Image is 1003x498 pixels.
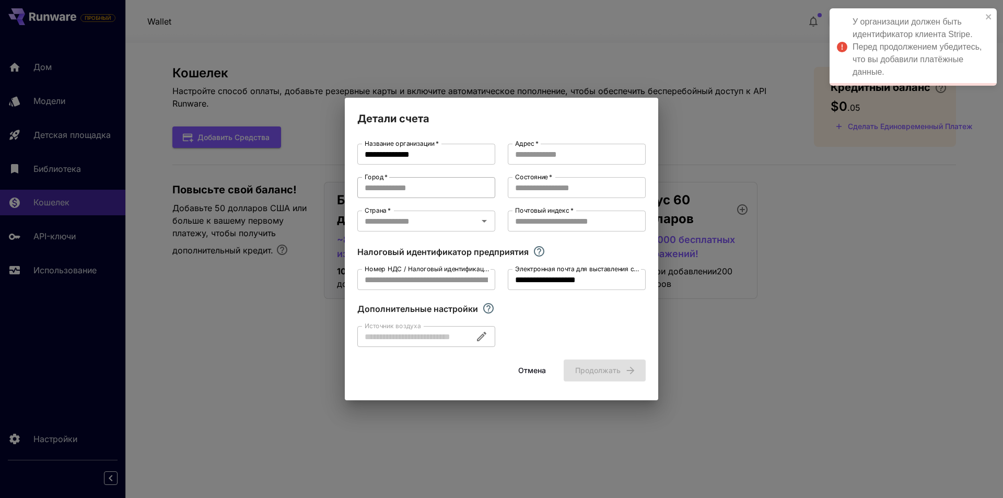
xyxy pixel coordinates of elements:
[515,173,548,181] font: Состояние
[515,206,569,214] font: Почтовый индекс
[508,360,555,381] button: Отмена
[482,302,495,315] svg: Изучите дополнительные параметры настройки
[365,265,528,273] font: Номер НДС / Налоговый идентификационный номер
[515,265,651,273] font: Электронная почта для выставления счетов
[365,173,383,181] font: Город
[515,140,534,147] font: Адрес
[357,112,429,125] font: Детали счета
[477,214,492,228] button: Открыть
[985,13,993,21] button: закрывать
[365,206,387,214] font: Страна
[357,247,529,257] font: Налоговый идентификатор предприятия
[518,366,546,375] font: Отмена
[365,140,435,147] font: Название организации
[357,304,478,314] font: Дополнительные настройки
[853,17,982,76] font: У организации должен быть идентификатор клиента Stripe. Перед продолжением убедитесь, что вы доба...
[533,245,545,258] svg: Если вы являетесь налогоплательщиком, введите здесь свой налоговый идентификационный номер.
[365,322,421,330] font: Источник воздуха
